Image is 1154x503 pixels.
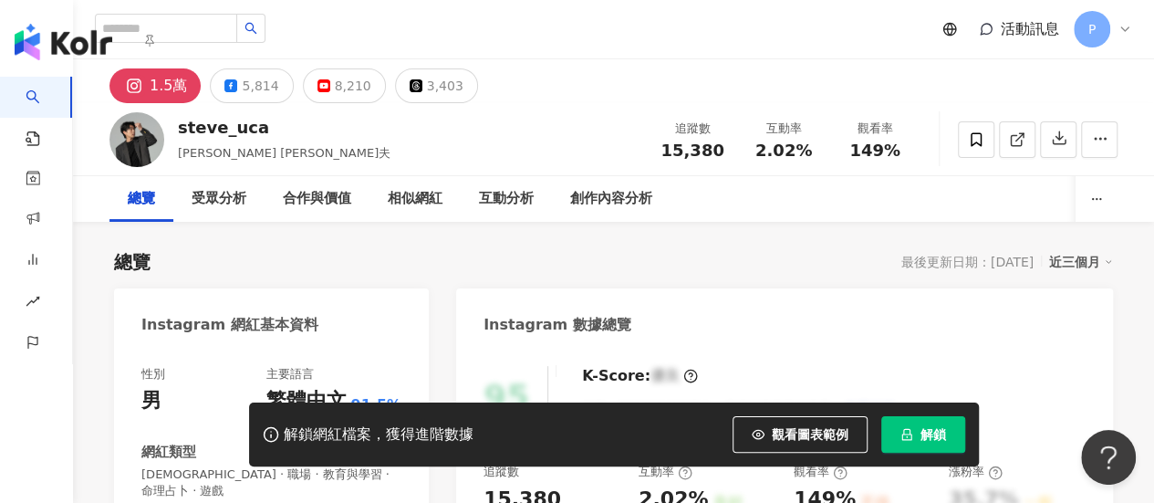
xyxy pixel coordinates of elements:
[109,68,201,103] button: 1.5萬
[114,249,151,275] div: 總覽
[109,112,164,167] img: KOL Avatar
[388,188,442,210] div: 相似網紅
[178,116,390,139] div: steve_uca
[660,141,723,160] span: 15,380
[772,427,848,442] span: 觀看圖表範例
[794,464,847,480] div: 觀看率
[733,416,868,453] button: 觀看圖表範例
[849,141,900,160] span: 149%
[244,22,257,35] span: search
[26,77,62,148] a: search
[128,188,155,210] div: 總覽
[483,464,519,480] div: 追蹤數
[1001,20,1059,37] span: 活動訊息
[141,466,401,499] span: [DEMOGRAPHIC_DATA] · 職場 · 教育與學習 · 命理占卜 · 遊戲
[283,188,351,210] div: 合作與價值
[901,255,1034,269] div: 最後更新日期：[DATE]
[840,120,910,138] div: 觀看率
[303,68,386,103] button: 8,210
[920,427,946,442] span: 解鎖
[141,315,318,335] div: Instagram 網紅基本資料
[395,68,478,103] button: 3,403
[658,120,727,138] div: 追蹤數
[900,428,913,441] span: lock
[639,464,692,480] div: 互動率
[755,141,812,160] span: 2.02%
[210,68,293,103] button: 5,814
[15,24,112,60] img: logo
[479,188,534,210] div: 互動分析
[265,366,313,382] div: 主要語言
[141,387,161,415] div: 男
[242,73,278,99] div: 5,814
[427,73,463,99] div: 3,403
[582,366,698,386] div: K-Score :
[284,425,473,445] div: 解鎖網紅檔案，獲得進階數據
[192,188,246,210] div: 受眾分析
[265,387,346,415] div: 繁體中文
[150,73,187,99] div: 1.5萬
[350,395,401,415] span: 91.5%
[178,146,390,160] span: [PERSON_NAME] [PERSON_NAME]夫
[1049,250,1113,274] div: 近三個月
[483,315,631,335] div: Instagram 數據總覽
[749,120,818,138] div: 互動率
[881,416,965,453] button: 解鎖
[949,464,1003,480] div: 漲粉率
[570,188,652,210] div: 創作內容分析
[335,73,371,99] div: 8,210
[26,283,40,324] span: rise
[141,366,165,382] div: 性別
[1088,19,1096,39] span: P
